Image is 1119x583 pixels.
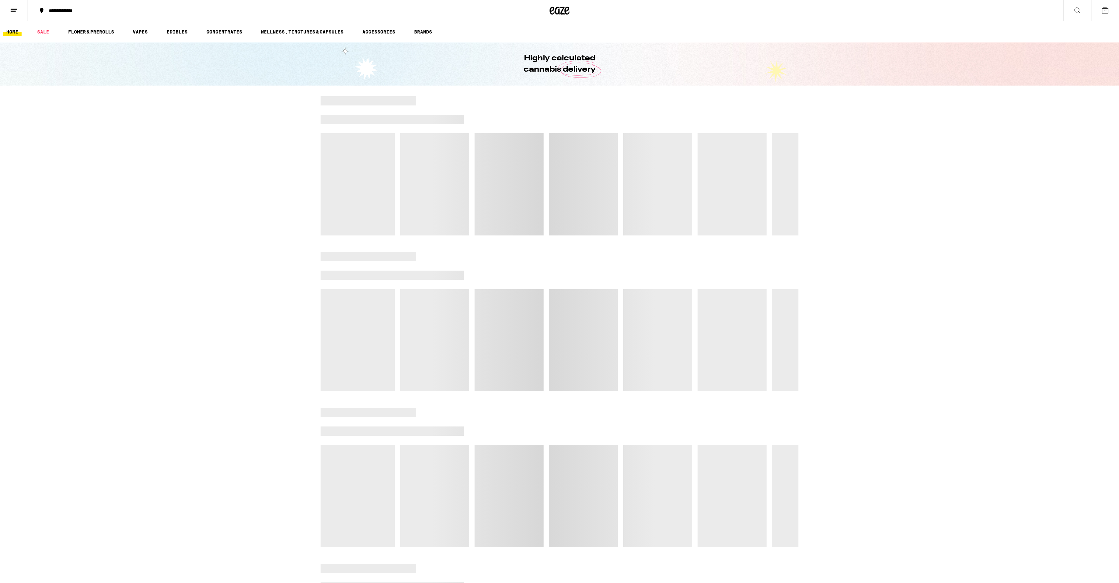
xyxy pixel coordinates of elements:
a: VAPES [129,28,151,36]
a: EDIBLES [163,28,191,36]
a: WELLNESS, TINCTURES & CAPSULES [258,28,347,36]
h1: Highly calculated cannabis delivery [505,53,614,75]
a: ACCESSORIES [359,28,399,36]
a: SALE [34,28,52,36]
a: BRANDS [411,28,435,36]
a: HOME [3,28,22,36]
a: FLOWER & PREROLLS [65,28,117,36]
a: CONCENTRATES [203,28,246,36]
